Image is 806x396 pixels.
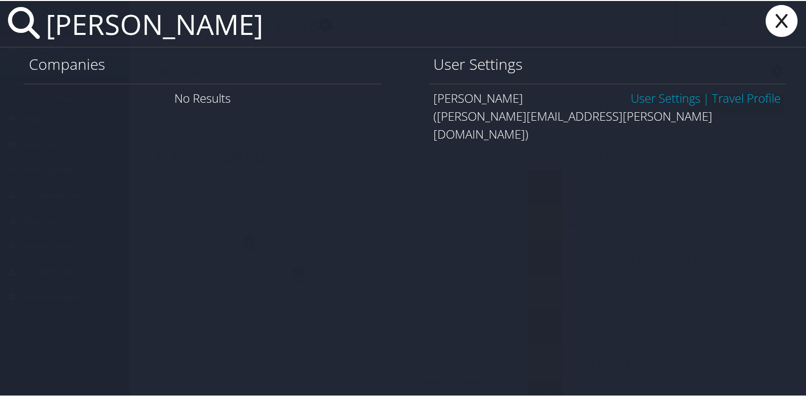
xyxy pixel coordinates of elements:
[29,53,376,74] h1: Companies
[712,89,781,105] a: View OBT Profile
[434,89,524,105] span: [PERSON_NAME]
[434,53,781,74] h1: User Settings
[631,89,700,105] a: User Settings
[434,106,781,142] div: ([PERSON_NAME][EMAIL_ADDRESS][PERSON_NAME][DOMAIN_NAME])
[700,89,712,105] span: |
[24,83,381,111] div: No Results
